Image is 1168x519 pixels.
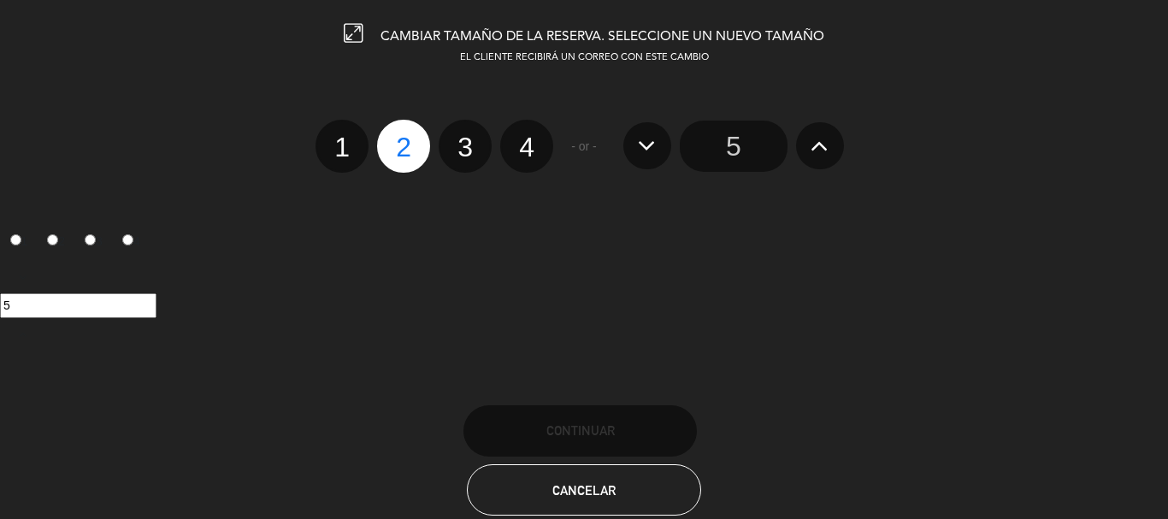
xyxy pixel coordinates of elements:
[85,234,96,245] input: 3
[467,464,700,516] button: Cancelar
[546,423,615,438] span: Continuar
[122,234,133,245] input: 4
[75,227,113,256] label: 3
[47,234,58,245] input: 2
[380,30,824,44] span: CAMBIAR TAMAÑO DE LA RESERVA. SELECCIONE UN NUEVO TAMAÑO
[10,234,21,245] input: 1
[571,137,597,156] span: - or -
[552,483,616,498] span: Cancelar
[460,53,709,62] span: EL CLIENTE RECIBIRÁ UN CORREO CON ESTE CAMBIO
[500,120,553,173] label: 4
[377,120,430,173] label: 2
[463,405,697,457] button: Continuar
[316,120,369,173] label: 1
[38,227,75,256] label: 2
[439,120,492,173] label: 3
[112,227,150,256] label: 4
